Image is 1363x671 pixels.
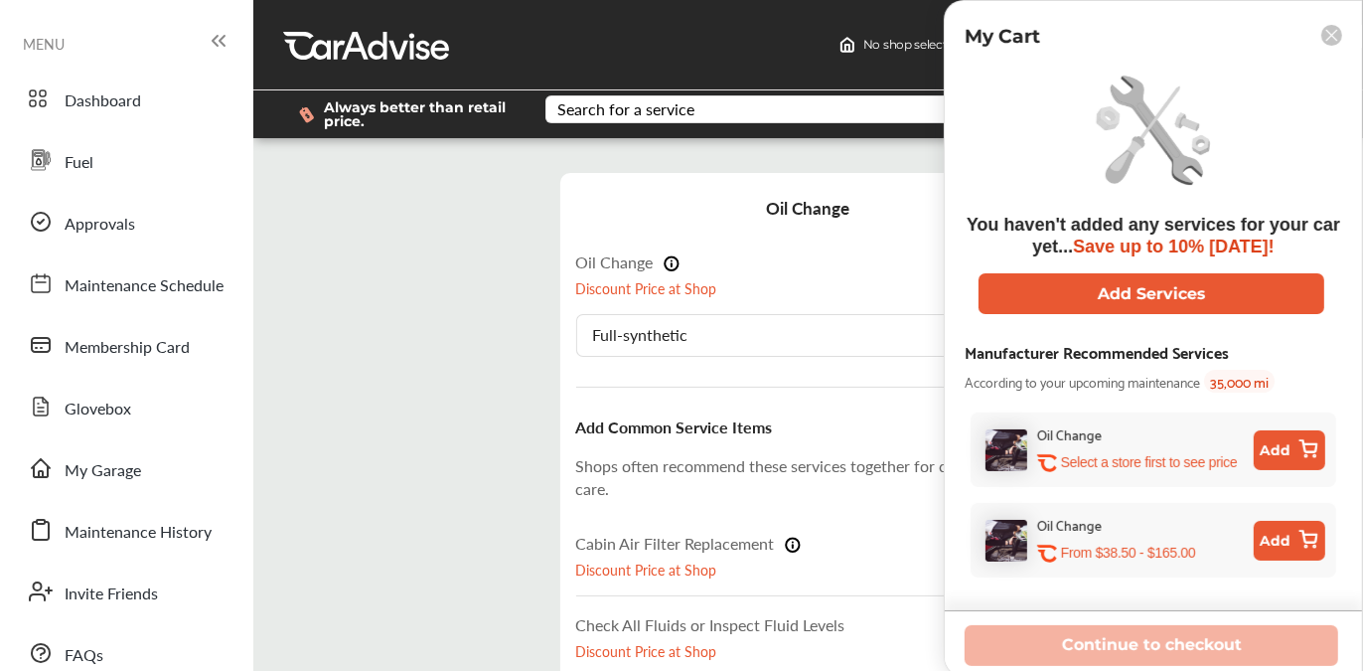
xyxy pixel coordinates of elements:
span: MENU [23,36,65,52]
a: Fuel [18,134,233,186]
img: info-Icon.6181e609.svg [785,537,801,554]
img: oil-change-thumb.jpg [985,520,1027,562]
p: From $38.50 - $165.00 [1061,544,1196,563]
a: Dashboard [18,73,233,124]
div: Manufacturer Recommended Services [965,338,1229,365]
h5: Add Common Service Items [576,418,1041,438]
span: Maintenance History [65,520,212,546]
label: Oil Change [576,251,680,273]
span: Maintenance Schedule [65,273,224,299]
h4: Oil Change [576,187,1041,219]
p: Select a store first to see price [1061,453,1238,472]
span: Save up to 10% [DATE]! [1073,237,1275,256]
span: 35,000 mi [1204,370,1275,393]
p: Discount Price at Shop [576,278,717,298]
a: Invite Friends [18,566,233,617]
a: Membership Card [18,319,233,371]
img: header-home-logo.8d720a4f.svg [839,37,855,53]
button: Add [1254,430,1325,470]
p: My Cart [965,25,1040,48]
span: Dashboard [65,88,141,114]
span: Membership Card [65,335,190,361]
img: info-Icon.6181e609.svg [664,255,680,272]
span: Glovebox [65,397,131,422]
div: Search for a service [557,101,694,117]
span: Invite Friends [65,582,158,607]
p: Discount Price at Shop [576,560,801,580]
span: You haven't added any services for your car yet... [967,215,1340,256]
p: Shops often recommend these services together for complete care. [576,454,1041,500]
img: dollor_label_vector.a70140d1.svg [299,106,314,123]
span: Approvals [65,212,135,238]
button: Add Services [979,273,1324,314]
img: oil-change-thumb.jpg [985,429,1027,471]
button: Add [1254,521,1325,561]
span: No shop selected [863,37,962,53]
span: Fuel [65,150,93,176]
span: Always better than retail price. [324,100,514,128]
div: Oil Change [1037,422,1102,445]
label: Cabin Air Filter Replacement [576,532,801,555]
a: Maintenance History [18,504,233,556]
a: Glovebox [18,381,233,432]
span: According to your upcoming maintenance [965,370,1200,393]
span: FAQs [65,643,103,669]
div: Oil Change [1037,513,1102,536]
label: Check All Fluids or Inspect Fluid Levels [576,613,845,636]
a: Maintenance Schedule [18,257,233,309]
p: Discount Price at Shop [576,641,845,661]
div: Full-synthetic [593,327,688,343]
span: My Garage [65,458,141,484]
a: My Garage [18,442,233,494]
a: Approvals [18,196,233,248]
